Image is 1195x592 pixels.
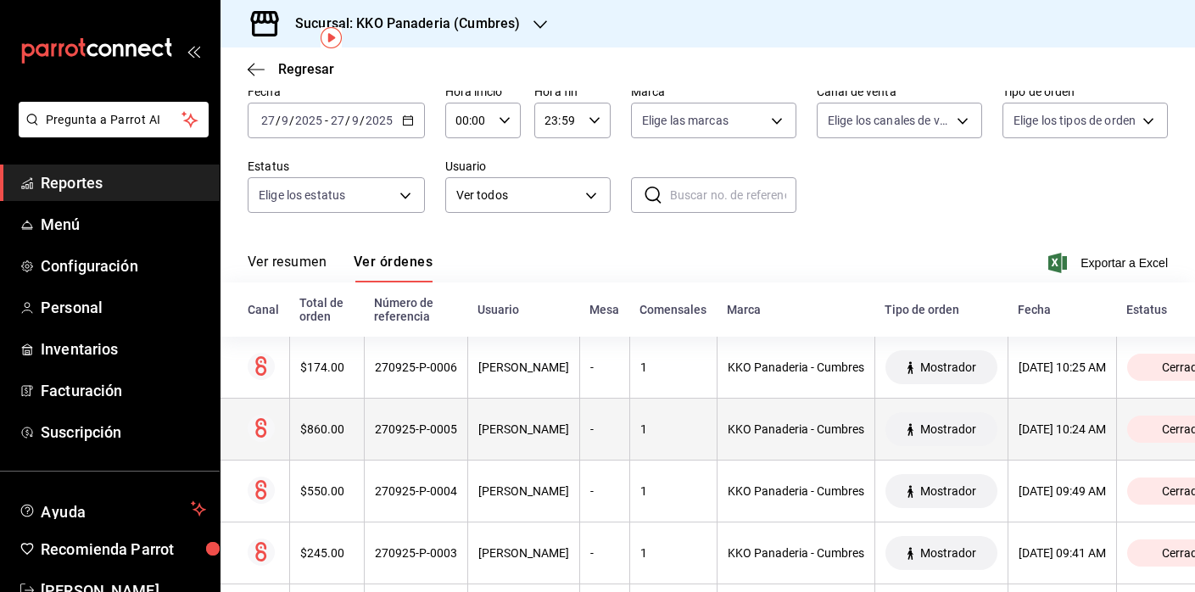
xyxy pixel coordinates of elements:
div: 1 [640,546,706,560]
div: KKO Panaderia - Cumbres [728,360,864,374]
span: Menú [41,213,206,236]
span: Mostrador [913,360,983,374]
span: Pregunta a Parrot AI [46,111,182,129]
input: ---- [365,114,394,127]
div: Número de referencia [374,296,457,323]
span: Ver todos [456,187,579,204]
div: 270925-P-0003 [375,546,457,560]
span: / [289,114,294,127]
div: - [590,422,619,436]
div: Usuario [477,303,569,316]
input: ---- [294,114,323,127]
div: [DATE] 09:49 AM [1019,484,1106,498]
div: Fecha [1018,303,1106,316]
div: navigation tabs [248,254,433,282]
div: Comensales [639,303,706,316]
span: Facturación [41,379,206,402]
label: Usuario [445,160,611,172]
input: -- [281,114,289,127]
div: Marca [727,303,864,316]
div: KKO Panaderia - Cumbres [728,546,864,560]
span: / [345,114,350,127]
div: [PERSON_NAME] [478,546,569,560]
div: - [590,484,619,498]
h3: Sucursal: KKO Panaderia (Cumbres) [282,14,520,34]
div: $550.00 [300,484,354,498]
div: 270925-P-0006 [375,360,457,374]
div: - [590,360,619,374]
div: $245.00 [300,546,354,560]
input: Buscar no. de referencia [670,178,796,212]
div: - [590,546,619,560]
div: [PERSON_NAME] [478,360,569,374]
label: Hora inicio [445,86,522,98]
span: Inventarios [41,338,206,360]
div: Mesa [589,303,619,316]
span: Recomienda Parrot [41,538,206,561]
span: Mostrador [913,484,983,498]
button: open_drawer_menu [187,44,200,58]
span: / [360,114,365,127]
div: [DATE] 09:41 AM [1019,546,1106,560]
span: Elige los tipos de orden [1014,112,1136,129]
span: Mostrador [913,422,983,436]
label: Fecha [248,86,425,98]
label: Canal de venta [817,86,982,98]
span: Configuración [41,254,206,277]
span: Regresar [278,61,334,77]
label: Hora fin [534,86,611,98]
span: Suscripción [41,421,206,444]
span: Personal [41,296,206,319]
input: -- [260,114,276,127]
span: Reportes [41,171,206,194]
div: 270925-P-0005 [375,422,457,436]
button: Regresar [248,61,334,77]
span: Mostrador [913,546,983,560]
input: -- [330,114,345,127]
div: [PERSON_NAME] [478,484,569,498]
span: Ayuda [41,499,184,519]
div: Canal [248,303,279,316]
div: $174.00 [300,360,354,374]
div: [DATE] 10:25 AM [1019,360,1106,374]
button: Ver resumen [248,254,327,282]
span: / [276,114,281,127]
div: KKO Panaderia - Cumbres [728,484,864,498]
div: Tipo de orden [885,303,997,316]
button: Pregunta a Parrot AI [19,102,209,137]
button: Ver órdenes [354,254,433,282]
label: Marca [631,86,796,98]
span: Elige los estatus [259,187,345,204]
span: Elige las marcas [642,112,729,129]
div: KKO Panaderia - Cumbres [728,422,864,436]
div: 1 [640,422,706,436]
label: Tipo de orden [1002,86,1168,98]
span: Elige los canales de venta [828,112,951,129]
div: $860.00 [300,422,354,436]
div: 1 [640,484,706,498]
a: Pregunta a Parrot AI [12,123,209,141]
span: - [325,114,328,127]
img: Tooltip marker [321,27,342,48]
div: [PERSON_NAME] [478,422,569,436]
div: 1 [640,360,706,374]
div: Total de orden [299,296,354,323]
div: [DATE] 10:24 AM [1019,422,1106,436]
button: Exportar a Excel [1052,253,1168,273]
div: 270925-P-0004 [375,484,457,498]
input: -- [351,114,360,127]
label: Estatus [248,160,425,172]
